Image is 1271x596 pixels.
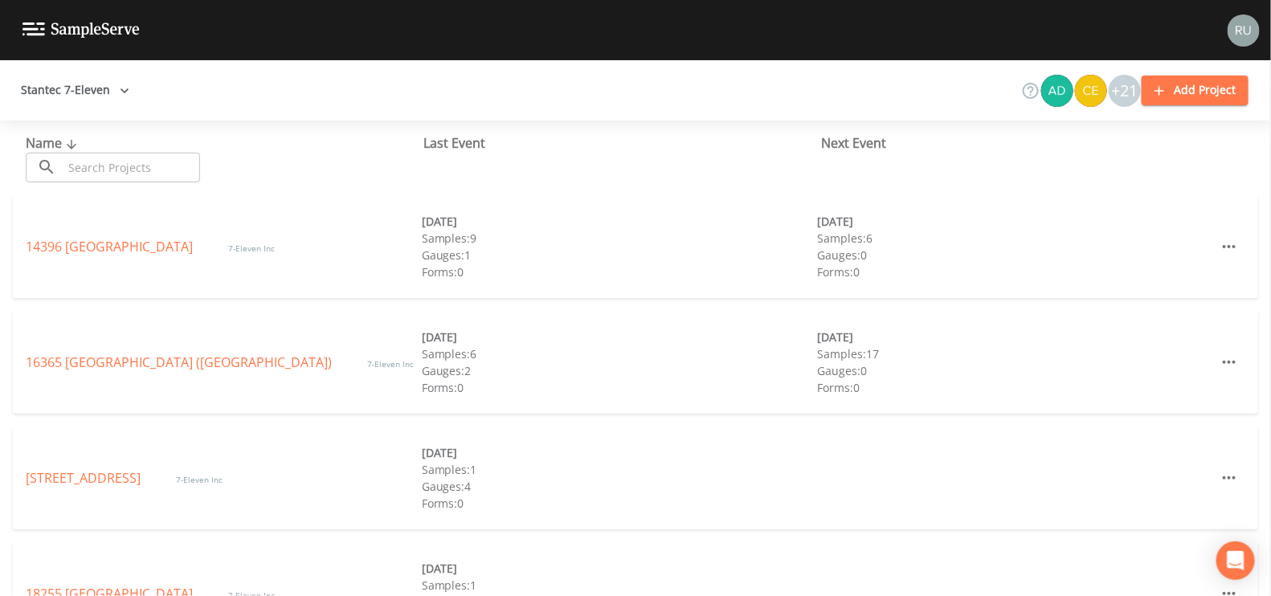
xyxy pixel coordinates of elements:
[422,247,818,263] div: Gauges: 1
[817,247,1213,263] div: Gauges: 0
[423,133,821,153] div: Last Event
[422,362,818,379] div: Gauges: 2
[817,362,1213,379] div: Gauges: 0
[228,243,275,254] span: 7-Eleven Inc
[422,230,818,247] div: Samples: 9
[1109,75,1141,107] div: +21
[26,353,335,371] a: 16365 [GEOGRAPHIC_DATA] ([GEOGRAPHIC_DATA])
[422,345,818,362] div: Samples: 6
[422,213,818,230] div: [DATE]
[422,577,818,594] div: Samples: 1
[422,263,818,280] div: Forms: 0
[1074,75,1108,107] div: Environmental Services
[817,230,1213,247] div: Samples: 6
[176,474,223,485] span: 7-Eleven Inc
[22,22,140,38] img: logo
[63,153,200,182] input: Search Projects
[817,213,1213,230] div: [DATE]
[422,444,818,461] div: [DATE]
[422,329,818,345] div: [DATE]
[1040,75,1074,107] div: Adam Valenti
[422,478,818,495] div: Gauges: 4
[422,379,818,396] div: Forms: 0
[422,495,818,512] div: Forms: 0
[367,358,414,369] span: 7-Eleven Inc
[1216,541,1255,580] div: Open Intercom Messenger
[26,134,81,152] span: Name
[14,76,136,105] button: Stantec 7-Eleven
[817,379,1213,396] div: Forms: 0
[822,133,1220,153] div: Next Event
[1228,14,1260,47] img: a5c06d64ce99e847b6841ccd0307af82
[817,329,1213,345] div: [DATE]
[817,345,1213,362] div: Samples: 17
[1075,75,1107,107] img: 7e8d65a6f1d103807d6f59a358f51709
[26,469,144,487] a: [STREET_ADDRESS]
[422,461,818,478] div: Samples: 1
[817,263,1213,280] div: Forms: 0
[1142,76,1249,105] button: Add Project
[422,560,818,577] div: [DATE]
[26,238,196,255] a: 14396 [GEOGRAPHIC_DATA]
[1041,75,1073,107] img: fe41657aa5e2a49a5332f6dbf9e7f4d2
